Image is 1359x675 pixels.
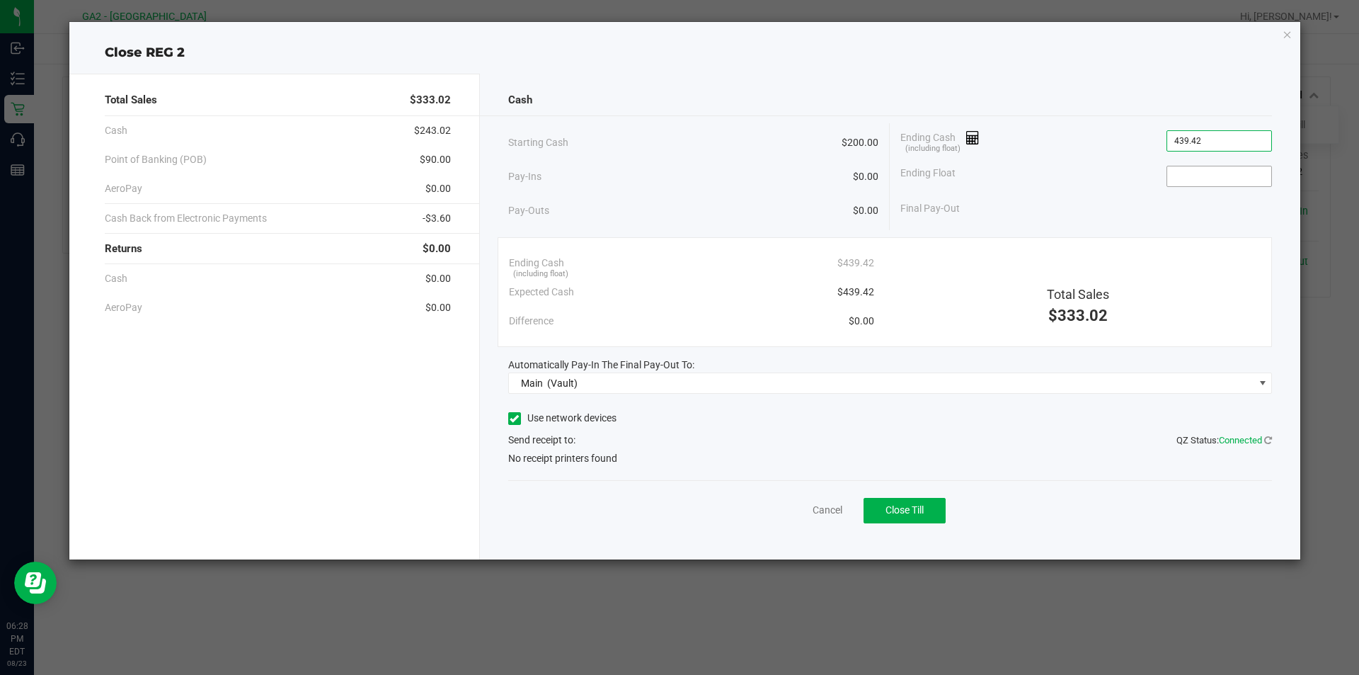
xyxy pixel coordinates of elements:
[14,562,57,604] iframe: Resource center
[1219,435,1262,446] span: Connected
[105,181,142,196] span: AeroPay
[864,498,946,523] button: Close Till
[509,285,574,300] span: Expected Cash
[508,203,549,218] span: Pay-Outs
[105,92,157,108] span: Total Sales
[423,211,451,226] span: -$3.60
[547,378,578,389] span: (Vault)
[905,143,961,155] span: (including float)
[414,123,451,138] span: $243.02
[509,314,554,329] span: Difference
[513,268,568,280] span: (including float)
[105,211,267,226] span: Cash Back from Electronic Payments
[900,166,956,187] span: Ending Float
[105,234,451,264] div: Returns
[105,123,127,138] span: Cash
[105,152,207,167] span: Point of Banking (POB)
[521,378,543,389] span: Main
[69,43,1301,62] div: Close REG 2
[423,241,451,257] span: $0.00
[853,169,878,184] span: $0.00
[410,92,451,108] span: $333.02
[849,314,874,329] span: $0.00
[105,300,142,315] span: AeroPay
[425,181,451,196] span: $0.00
[837,285,874,300] span: $439.42
[1176,435,1272,446] span: QZ Status:
[885,504,924,516] span: Close Till
[509,256,564,271] span: Ending Cash
[508,92,532,108] span: Cash
[508,359,694,370] span: Automatically Pay-In The Final Pay-Out To:
[900,130,980,152] span: Ending Cash
[508,135,568,150] span: Starting Cash
[900,201,960,216] span: Final Pay-Out
[508,411,617,426] label: Use network devices
[842,135,878,150] span: $200.00
[508,451,617,466] span: No receipt printers found
[1047,287,1109,302] span: Total Sales
[508,434,575,446] span: Send receipt to:
[425,271,451,286] span: $0.00
[508,169,541,184] span: Pay-Ins
[105,271,127,286] span: Cash
[837,256,874,271] span: $439.42
[1048,307,1108,324] span: $333.02
[853,203,878,218] span: $0.00
[420,152,451,167] span: $90.00
[813,503,842,518] a: Cancel
[425,300,451,315] span: $0.00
